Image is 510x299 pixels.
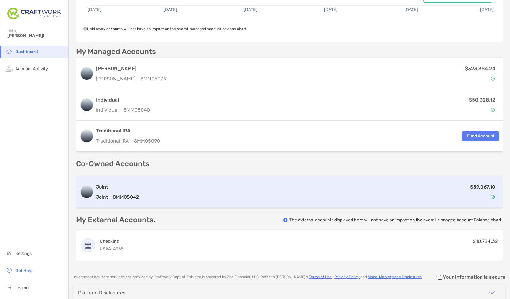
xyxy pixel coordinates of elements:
[76,160,503,168] p: Co-Owned Accounts
[462,131,499,141] button: Fund Account
[78,290,125,296] div: Platform Disclosures
[470,183,495,191] p: $59,067.10
[469,96,495,104] p: $50,328.12
[6,65,13,72] img: activity icon
[15,285,30,290] span: Log out
[96,106,150,114] p: Individual - 8MM05040
[491,76,495,81] img: Account Status icon
[164,7,177,13] text: [DATE]
[100,246,113,251] span: USAA -
[443,274,505,280] p: Your information is secure
[488,289,496,297] img: icon arrow
[96,75,166,82] p: [PERSON_NAME] - 8MM05039
[113,246,124,251] span: 4358
[81,239,95,252] img: USAA CLASSIC CHECKING
[283,218,288,223] img: info
[324,7,338,13] text: [DATE]
[88,7,101,13] text: [DATE]
[405,7,418,13] text: [DATE]
[96,96,150,104] h3: Individual
[81,99,93,111] img: logo account
[244,7,258,13] text: [DATE]
[81,67,93,80] img: logo account
[96,183,139,191] h3: Joint
[81,130,93,142] img: logo account
[473,238,498,244] span: $10,734.32
[289,217,503,223] p: The external accounts displayed here will not have an impact on the overall Managed Account Balan...
[76,48,156,56] p: My Managed Accounts
[481,7,494,13] text: [DATE]
[309,275,332,279] a: Terms of Use
[100,238,124,244] h4: Checking
[81,186,93,198] img: logo account
[15,268,32,273] span: Get Help
[6,266,13,274] img: get-help icon
[96,65,166,72] h3: [PERSON_NAME]
[76,216,155,224] p: My External Accounts.
[7,33,65,38] span: [PERSON_NAME]!
[6,249,13,257] img: settings icon
[96,127,160,135] h3: Traditional IRA
[368,275,422,279] a: Model Marketplace Disclosures
[7,2,61,25] img: Zoe Logo
[465,65,495,72] p: $323,384.24
[491,195,495,199] img: Account Status icon
[491,108,495,112] img: Account Status icon
[6,284,13,291] img: logout icon
[96,193,139,201] p: Joint - 8MM05042
[334,275,360,279] a: Privacy Policy
[83,27,247,31] span: Held away accounts will not have an impact on the overall managed account balance chart.
[96,137,160,145] p: Traditional IRA - 8MM05090
[15,49,38,54] span: Dashboard
[15,66,48,71] span: Account Activity
[6,48,13,55] img: household icon
[73,275,423,279] p: Investment advisory services are provided by Craftwork Capital . This site is powered by Zoe Fina...
[15,251,32,256] span: Settings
